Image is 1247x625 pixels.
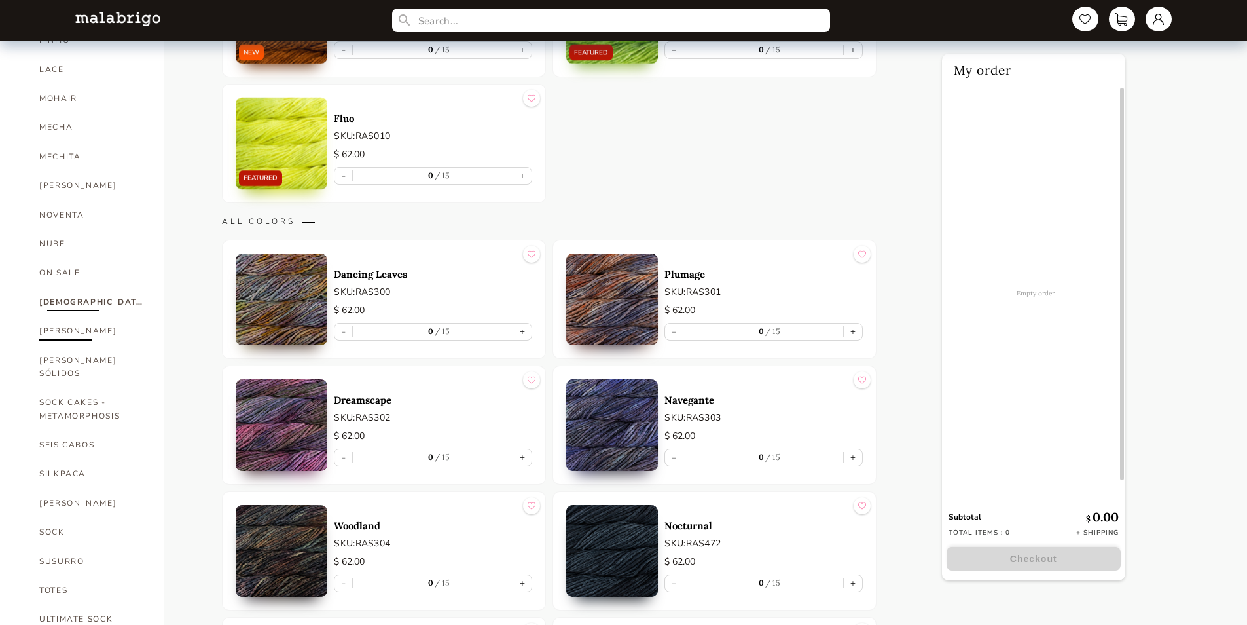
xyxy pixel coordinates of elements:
[942,547,1125,571] a: Checkout
[949,528,1010,537] p: Total items : 0
[947,547,1121,571] button: Checkout
[334,537,532,550] p: SKU: RAS304
[513,168,532,184] button: +
[566,379,658,471] img: 0.jpg
[949,54,1119,86] h2: My order
[764,326,781,336] label: 15
[39,388,144,430] a: SOCK CAKES - METAMORPHOSIS
[844,449,862,466] button: +
[39,288,144,316] a: [DEMOGRAPHIC_DATA]
[39,316,144,345] a: [PERSON_NAME]
[949,512,981,522] strong: Subtotal
[1086,509,1119,525] p: 0.00
[664,303,863,318] p: $ 62.00
[334,147,532,162] p: $ 62.00
[334,268,532,280] a: Dancing Leaves
[39,171,144,200] a: [PERSON_NAME]
[222,216,877,227] p: ALL COLORS
[334,112,532,124] a: Fluo
[433,326,450,336] label: 15
[664,394,863,406] a: Navegante
[566,505,658,597] img: 0.jpg
[334,520,532,532] a: Woodland
[433,578,450,588] label: 15
[39,547,144,576] a: SUSURRO
[244,48,259,57] p: NEW
[75,12,160,26] img: L5WsItTXhTFtyxb3tkNoXNspfcfOAAWlbXYcuBTUg0FA22wzaAJ6kXiYLTb6coiuTfQf1mE2HwVko7IAAAAASUVORK5CYII=
[39,576,144,605] a: TOTES
[39,459,144,488] a: SILKPACA
[334,285,532,299] p: SKU: RAS300
[39,55,144,84] a: LACE
[39,229,144,258] a: NUBE
[574,48,608,57] p: FEATURED
[39,258,144,287] a: ON SALE
[392,9,831,32] input: Search...
[334,303,532,318] p: $ 62.00
[334,429,532,444] p: $ 62.00
[39,200,144,229] a: NOVENTA
[39,84,144,113] a: MOHAIR
[334,555,532,569] p: $ 62.00
[1086,514,1093,523] span: $
[513,575,532,592] button: +
[664,268,863,280] a: Plumage
[236,505,327,597] img: 0.jpg
[334,411,532,425] p: SKU: RAS302
[39,346,144,388] a: [PERSON_NAME] SÓLIDOS
[433,170,450,180] label: 15
[764,45,781,54] label: 15
[566,254,658,345] img: 0.jpg
[844,42,862,58] button: +
[236,379,327,471] img: 0.jpg
[764,452,781,462] label: 15
[664,411,863,425] p: SKU: RAS303
[236,98,327,189] img: 0.jpg
[236,254,327,345] img: 0.jpg
[39,489,144,518] a: [PERSON_NAME]
[513,449,532,466] button: +
[664,555,863,569] p: $ 62.00
[513,324,532,340] button: +
[1076,528,1119,537] p: + Shipping
[433,452,450,462] label: 15
[39,430,144,459] a: SEIS CABOS
[433,45,450,54] label: 15
[39,113,144,142] a: MECHA
[664,429,863,444] p: $ 62.00
[513,42,532,58] button: +
[844,575,862,592] button: +
[39,518,144,546] a: SOCK
[244,174,278,183] p: FEATURED
[764,578,781,588] label: 15
[334,394,532,406] a: Dreamscape
[236,98,327,189] a: FEATURED
[334,129,532,143] p: SKU: RAS010
[664,285,863,299] p: SKU: RAS301
[664,537,863,550] p: SKU: RAS472
[39,142,144,171] a: MECHITA
[942,86,1130,500] div: Empty order
[844,324,862,340] button: +
[664,520,863,532] a: Nocturnal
